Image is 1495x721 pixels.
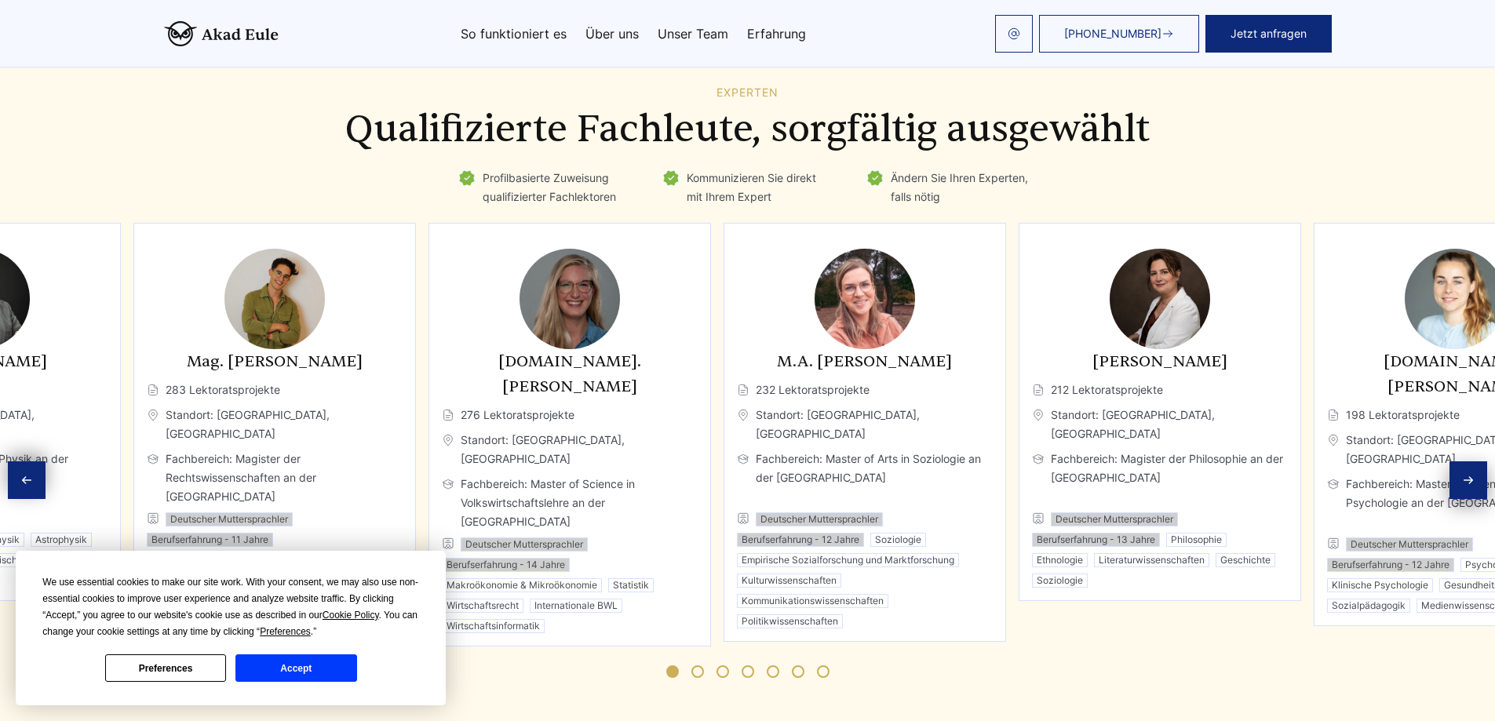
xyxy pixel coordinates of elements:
[461,27,567,40] a: So funktioniert es
[1051,512,1178,526] li: Deutscher Muttersprachler
[737,533,864,547] li: Berufserfahrung - 12 Jahre
[1019,223,1301,601] div: 5 / 11
[608,578,654,592] li: Statistik
[866,169,1038,206] li: Ändern Sie Ihren Experten, falls nötig
[737,553,959,567] li: Empirische Sozialforschung und Marktforschung
[442,599,523,613] li: Wirtschaftsrecht
[737,381,993,399] span: 232 Lektoratsprojekte
[31,533,92,547] li: Astrophysik
[442,349,698,399] h3: [DOMAIN_NAME]. [PERSON_NAME]
[42,574,419,640] div: We use essential cookies to make our site work. With your consent, we may also use non-essential ...
[458,169,630,206] li: Profilbasierte Zuweisung qualifizierter Fachlektoren
[224,249,325,349] img: Mag. Adrian Demir
[724,223,1006,642] div: 4 / 11
[8,461,46,499] div: Previous slide
[442,578,602,592] li: Makroökonomie & Mikroökonomie
[1166,533,1227,547] li: Philosophie
[428,223,711,646] div: 3 / 11
[815,249,915,349] img: M.A. Julia Hartmann
[1449,461,1487,499] div: Next slide
[461,537,588,552] li: Deutscher Muttersprachler
[16,551,446,705] div: Cookie Consent Prompt
[235,654,356,682] button: Accept
[323,610,379,621] span: Cookie Policy
[658,27,728,40] a: Unser Team
[817,665,830,678] span: Go to slide 7
[520,249,620,349] img: M.Sc. Mila Liebermann
[147,349,403,374] h3: Mag. [PERSON_NAME]
[1346,537,1473,552] li: Deutscher Muttersprachler
[662,169,834,206] li: Kommunizieren Sie direkt mit Ihrem Expert
[442,406,698,424] span: 276 Lektoratsprojekte
[1032,349,1288,374] h3: [PERSON_NAME]
[442,475,698,531] span: Fachbereich: Master of Science in Volkswirtschaftslehre an der [GEOGRAPHIC_DATA]
[1327,599,1410,613] li: Sozialpädagogik
[442,431,698,468] span: Standort: [GEOGRAPHIC_DATA], [GEOGRAPHIC_DATA]
[166,512,293,526] li: Deutscher Muttersprachler
[530,599,622,613] li: Internationale BWL
[737,406,993,443] span: Standort: [GEOGRAPHIC_DATA], [GEOGRAPHIC_DATA]
[742,665,754,678] span: Go to slide 4
[585,27,639,40] a: Über uns
[1327,578,1433,592] li: Klinische Psychologie
[1032,450,1288,506] span: Fachbereich: Magister der Philosophie an der [GEOGRAPHIC_DATA]
[747,27,806,40] a: Erfahrung
[147,381,403,399] span: 283 Lektoratsprojekte
[691,665,704,678] span: Go to slide 2
[1205,15,1332,53] button: Jetzt anfragen
[105,654,226,682] button: Preferences
[792,665,804,678] span: Go to slide 6
[1032,381,1288,399] span: 212 Lektoratsprojekte
[442,619,545,633] li: Wirtschaftsinformatik
[767,665,779,678] span: Go to slide 5
[1032,553,1088,567] li: Ethnologie
[1064,27,1161,40] span: [PHONE_NUMBER]
[147,450,403,506] span: Fachbereich: Magister der Rechtswissenschaften an der [GEOGRAPHIC_DATA]
[737,614,843,628] li: Politikwissenschaften
[260,626,311,637] span: Preferences
[756,512,883,526] li: Deutscher Muttersprachler
[1216,553,1275,567] li: Geschichte
[717,665,729,678] span: Go to slide 3
[1008,27,1020,40] img: email
[1032,574,1088,588] li: Soziologie
[737,450,993,506] span: Fachbereich: Master of Arts in Soziologie an der [GEOGRAPHIC_DATA]
[737,574,841,588] li: Kulturwissenschaften
[737,349,993,374] h3: M.A. [PERSON_NAME]
[1327,558,1454,572] li: Berufserfahrung - 12 Jahre
[442,558,570,572] li: Berufserfahrung - 14 Jahre
[147,533,273,547] li: Berufserfahrung - 11 Jahre
[1039,15,1199,53] a: [PHONE_NUMBER]
[1032,406,1288,443] span: Standort: [GEOGRAPHIC_DATA], [GEOGRAPHIC_DATA]
[133,223,416,601] div: 2 / 11
[737,594,888,608] li: Kommunikationswissenschaften
[164,86,1332,99] div: Experten
[164,21,279,46] img: logo
[666,665,679,678] span: Go to slide 1
[1110,249,1210,349] img: Dr. Eleanor Fischer
[147,406,403,443] span: Standort: [GEOGRAPHIC_DATA], [GEOGRAPHIC_DATA]
[164,107,1332,151] h2: Qualifizierte Fachleute, sorgfältig ausgewählt
[1032,533,1160,547] li: Berufserfahrung - 13 Jahre
[1094,553,1209,567] li: Literaturwissenschaften
[870,533,926,547] li: Soziologie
